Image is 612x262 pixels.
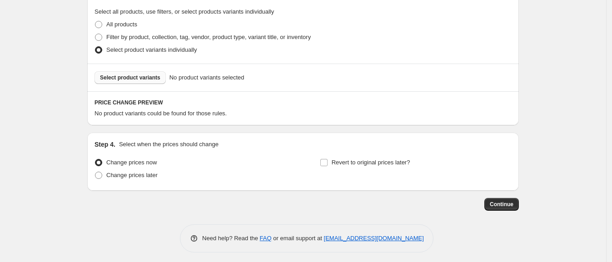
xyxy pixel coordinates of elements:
[202,235,260,242] span: Need help? Read the
[100,74,160,81] span: Select product variants
[106,21,137,28] span: All products
[106,172,158,178] span: Change prices later
[106,159,157,166] span: Change prices now
[169,73,244,82] span: No product variants selected
[272,235,324,242] span: or email support at
[95,71,166,84] button: Select product variants
[484,198,519,211] button: Continue
[324,235,424,242] a: [EMAIL_ADDRESS][DOMAIN_NAME]
[260,235,272,242] a: FAQ
[95,110,227,117] span: No product variants could be found for those rules.
[106,46,197,53] span: Select product variants individually
[332,159,410,166] span: Revert to original prices later?
[95,99,512,106] h6: PRICE CHANGE PREVIEW
[119,140,219,149] p: Select when the prices should change
[95,140,115,149] h2: Step 4.
[106,34,311,40] span: Filter by product, collection, tag, vendor, product type, variant title, or inventory
[95,8,274,15] span: Select all products, use filters, or select products variants individually
[490,201,513,208] span: Continue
